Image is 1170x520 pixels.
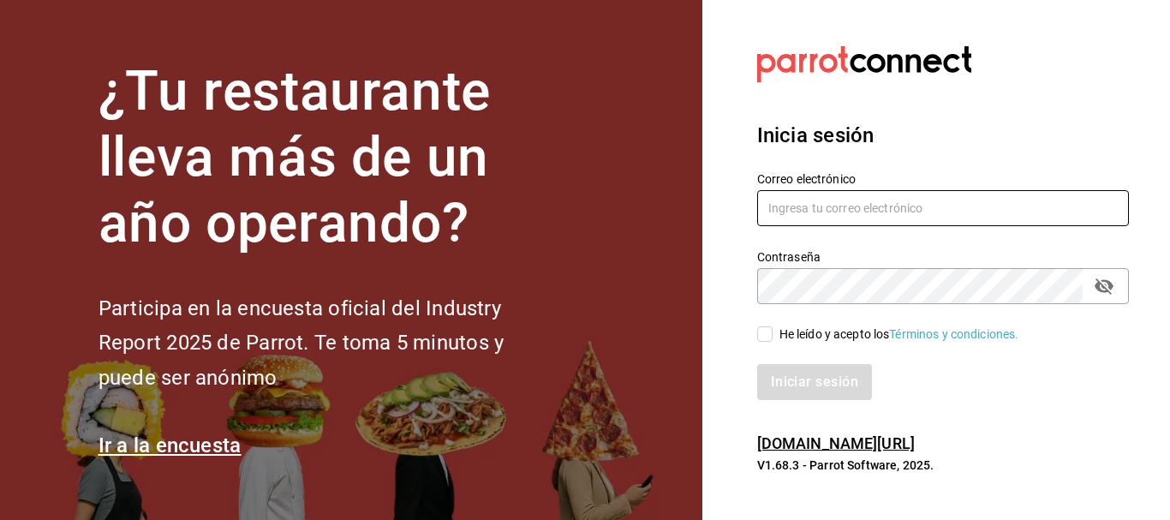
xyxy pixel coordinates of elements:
h2: Participa en la encuesta oficial del Industry Report 2025 de Parrot. Te toma 5 minutos y puede se... [98,291,561,396]
button: passwordField [1089,272,1119,301]
input: Ingresa tu correo electrónico [757,190,1129,226]
h3: Inicia sesión [757,120,1129,151]
h1: ¿Tu restaurante lleva más de un año operando? [98,59,561,256]
label: Correo electrónico [757,173,1129,185]
label: Contraseña [757,251,1129,263]
a: Ir a la encuesta [98,433,242,457]
a: [DOMAIN_NAME][URL] [757,434,915,452]
p: V1.68.3 - Parrot Software, 2025. [757,457,1129,474]
div: He leído y acepto los [779,326,1019,344]
a: Términos y condiciones. [889,327,1018,341]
